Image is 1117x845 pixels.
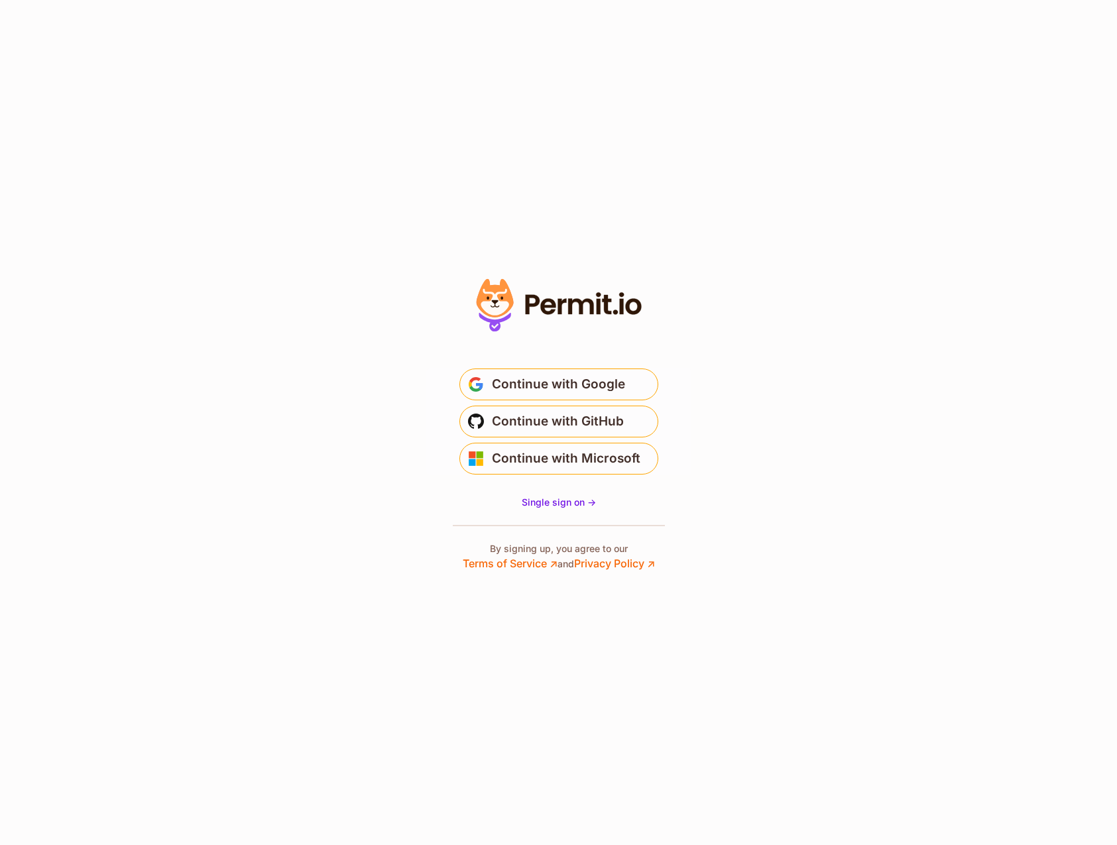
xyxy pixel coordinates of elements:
[463,557,558,570] a: Terms of Service ↗
[459,406,658,437] button: Continue with GitHub
[522,496,596,509] a: Single sign on ->
[574,557,655,570] a: Privacy Policy ↗
[459,368,658,400] button: Continue with Google
[492,411,624,432] span: Continue with GitHub
[463,542,655,571] p: By signing up, you agree to our and
[459,443,658,475] button: Continue with Microsoft
[492,448,640,469] span: Continue with Microsoft
[522,496,596,508] span: Single sign on ->
[492,374,625,395] span: Continue with Google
